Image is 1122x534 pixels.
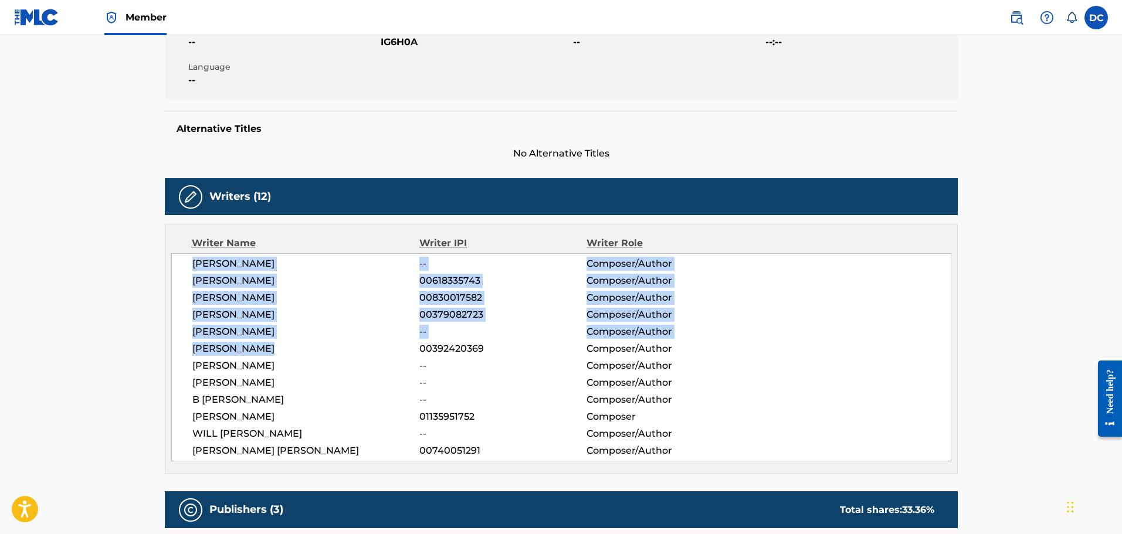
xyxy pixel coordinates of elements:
[192,274,420,288] span: [PERSON_NAME]
[587,291,738,305] span: Composer/Author
[587,274,738,288] span: Composer/Author
[1066,12,1077,23] div: Notifications
[177,123,946,135] h5: Alternative Titles
[419,393,586,407] span: --
[192,308,420,322] span: [PERSON_NAME]
[419,359,586,373] span: --
[1067,489,1074,525] div: Drag
[192,410,420,424] span: [PERSON_NAME]
[165,147,958,161] span: No Alternative Titles
[188,61,378,73] span: Language
[587,236,738,250] div: Writer Role
[587,444,738,458] span: Composer/Author
[192,393,420,407] span: B [PERSON_NAME]
[587,325,738,339] span: Composer/Author
[126,11,167,24] span: Member
[587,342,738,356] span: Composer/Author
[192,342,420,356] span: [PERSON_NAME]
[840,503,934,517] div: Total shares:
[1005,6,1028,29] a: Public Search
[765,35,955,49] span: --:--
[419,376,586,390] span: --
[587,359,738,373] span: Composer/Author
[1089,351,1122,445] iframe: Resource Center
[192,236,420,250] div: Writer Name
[419,236,587,250] div: Writer IPI
[192,257,420,271] span: [PERSON_NAME]
[188,35,378,49] span: --
[419,257,586,271] span: --
[192,359,420,373] span: [PERSON_NAME]
[587,427,738,441] span: Composer/Author
[209,190,271,203] h5: Writers (12)
[419,308,586,322] span: 00379082723
[381,35,570,49] span: IG6H0A
[184,503,198,517] img: Publishers
[1009,11,1023,25] img: search
[188,73,378,87] span: --
[1035,6,1059,29] div: Help
[419,410,586,424] span: 01135951752
[587,308,738,322] span: Composer/Author
[419,444,586,458] span: 00740051291
[192,427,420,441] span: WILL [PERSON_NAME]
[419,427,586,441] span: --
[419,342,586,356] span: 00392420369
[419,291,586,305] span: 00830017582
[192,325,420,339] span: [PERSON_NAME]
[1084,6,1108,29] div: User Menu
[902,504,934,515] span: 33.36 %
[184,190,198,204] img: Writers
[192,291,420,305] span: [PERSON_NAME]
[419,325,586,339] span: --
[14,9,59,26] img: MLC Logo
[104,11,118,25] img: Top Rightsholder
[587,393,738,407] span: Composer/Author
[1063,478,1122,534] iframe: Chat Widget
[587,257,738,271] span: Composer/Author
[587,376,738,390] span: Composer/Author
[192,376,420,390] span: [PERSON_NAME]
[419,274,586,288] span: 00618335743
[192,444,420,458] span: [PERSON_NAME] [PERSON_NAME]
[587,410,738,424] span: Composer
[1040,11,1054,25] img: help
[573,35,762,49] span: --
[209,503,283,516] h5: Publishers (3)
